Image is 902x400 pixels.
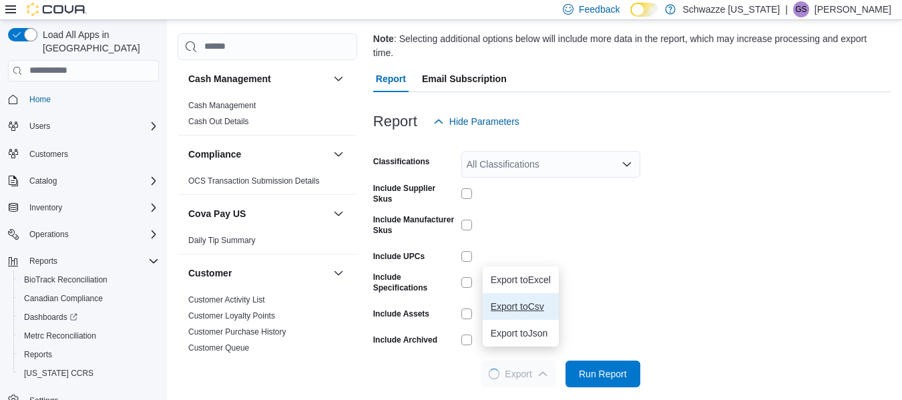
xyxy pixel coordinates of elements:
button: Home [3,89,164,109]
button: LoadingExport [481,361,555,387]
a: Customer Queue [188,343,249,353]
button: Export toCsv [483,293,559,320]
a: Customer Activity List [188,295,265,305]
label: Classifications [373,156,430,167]
button: Catalog [24,173,62,189]
button: Reports [13,345,164,364]
span: Metrc Reconciliation [19,328,159,344]
a: Metrc Reconciliation [19,328,101,344]
label: Include Specifications [373,272,456,293]
span: Metrc Reconciliation [24,331,96,341]
span: Loading [489,369,499,379]
button: Operations [3,225,164,244]
button: BioTrack Reconciliation [13,270,164,289]
button: Metrc Reconciliation [13,327,164,345]
a: Customer Loyalty Points [188,311,275,321]
span: Catalog [29,176,57,186]
button: Canadian Compliance [13,289,164,308]
span: Export to Csv [491,301,551,312]
span: Inventory [29,202,62,213]
span: Customers [24,145,159,162]
h3: Compliance [188,148,241,161]
label: Include Archived [373,335,437,345]
span: Load All Apps in [GEOGRAPHIC_DATA] [37,28,159,55]
span: Customer Purchase History [188,327,286,337]
button: Users [3,117,164,136]
span: Export [489,361,547,387]
span: Daily Tip Summary [188,235,256,246]
button: Reports [24,253,63,269]
a: OCS Transaction Submission Details [188,176,320,186]
button: Customer [330,265,347,281]
span: Canadian Compliance [24,293,103,304]
p: [PERSON_NAME] [815,1,891,17]
span: Export to Json [491,328,551,339]
span: Reports [24,253,159,269]
a: BioTrack Reconciliation [19,272,113,288]
label: Include Assets [373,309,429,319]
p: Schwazze [US_STATE] [682,1,780,17]
span: Dashboards [24,312,77,323]
button: [US_STATE] CCRS [13,364,164,383]
button: Run Report [566,361,640,387]
a: Customer Purchase History [188,327,286,337]
span: BioTrack Reconciliation [24,274,107,285]
button: Compliance [330,146,347,162]
div: Cova Pay US [178,232,357,254]
button: Cash Management [330,71,347,87]
img: Cova [27,3,87,16]
span: Customer Queue [188,343,249,353]
div: Customer [178,292,357,377]
label: Include Manufacturer Skus [373,214,456,236]
button: Cova Pay US [330,206,347,222]
span: BioTrack Reconciliation [19,272,159,288]
a: Cash Out Details [188,117,249,126]
span: Operations [29,229,69,240]
a: Customers [24,146,73,162]
span: Feedback [579,3,620,16]
span: Reports [24,349,52,360]
span: Reports [19,347,159,363]
button: Cash Management [188,72,328,85]
span: Home [24,91,159,108]
div: Gulzar Sayall [793,1,809,17]
b: Note [373,33,394,44]
button: Compliance [188,148,328,161]
span: Cash Management [188,100,256,111]
a: Canadian Compliance [19,290,108,307]
label: Include UPCs [373,251,425,262]
button: Export toExcel [483,266,559,293]
span: Operations [24,226,159,242]
h3: Report [373,114,417,130]
p: | [785,1,788,17]
span: Hide Parameters [449,115,519,128]
h3: Customer [188,266,232,280]
a: Dashboards [19,309,83,325]
button: Inventory [24,200,67,216]
a: [US_STATE] CCRS [19,365,99,381]
span: Email Subscription [422,65,507,92]
button: Export toJson [483,320,559,347]
a: Daily Tip Summary [188,236,256,245]
button: Catalog [3,172,164,190]
a: Home [24,91,56,108]
div: Compliance [178,173,357,194]
a: Dashboards [13,308,164,327]
a: Cash Management [188,101,256,110]
span: Customers [29,149,68,160]
input: Dark Mode [630,3,658,17]
a: New Customers [188,359,245,369]
button: Open list of options [622,159,632,170]
a: Reports [19,347,57,363]
label: Include Supplier Skus [373,183,456,204]
span: Users [24,118,159,134]
span: Users [29,121,50,132]
button: Operations [24,226,74,242]
span: Washington CCRS [19,365,159,381]
button: Hide Parameters [428,108,525,135]
button: Users [24,118,55,134]
span: Customer Activity List [188,294,265,305]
